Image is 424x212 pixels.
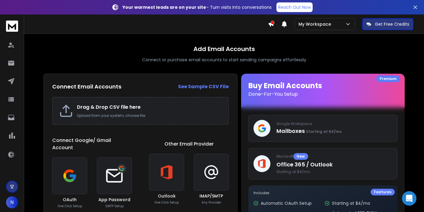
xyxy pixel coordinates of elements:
[142,57,306,63] p: Connect or purchase email accounts to start sending campaigns effortlessly
[6,196,18,208] button: N
[276,127,392,135] p: Mailboxes
[98,197,130,203] h3: App Password
[362,18,413,30] button: Get Free Credits
[63,197,77,203] h3: OAuth
[58,204,82,208] p: One Click Setup
[105,204,124,208] p: SMTP Setup
[202,200,221,205] p: Any Provider
[193,45,255,53] h1: Add Email Accounts
[77,113,222,118] p: Upload from your system, choose file
[158,193,176,199] h3: Outlook
[248,81,397,98] h1: Buy Email Accounts
[293,153,308,160] div: New
[123,4,272,10] p: – Turn visits into conversations
[278,4,311,10] p: Reach Out Now
[253,191,392,195] p: Includes
[178,83,229,90] a: See Sample CSV File
[306,129,342,134] span: Starting at $4/mo
[276,121,392,126] p: Google Workspace
[298,21,333,27] p: My Workspace
[155,200,179,205] p: One Click Setup
[261,200,312,206] p: Automatic OAuth Setup
[248,91,397,98] p: Done-For-You Setup
[371,189,395,195] div: Features
[6,21,18,32] img: logo
[52,137,132,151] h1: Connect Google/ Gmail Account
[199,193,223,199] h3: IMAP/SMTP
[375,21,409,27] p: Get Free Credits
[276,160,392,169] p: Office 365 / Outlook
[402,191,416,206] div: Open Intercom Messenger
[77,104,222,111] h2: Drag & Drop CSV file here
[52,82,121,91] h2: Connect Email Accounts
[276,2,313,12] a: Reach Out Now
[123,4,206,10] strong: Your warmest leads are on your site
[164,140,214,148] h1: Other Email Provider
[376,75,400,82] div: Premium
[276,153,392,160] p: Microsoft
[332,200,370,206] p: Starting at $4/mo
[276,169,392,174] span: Starting at $4/mo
